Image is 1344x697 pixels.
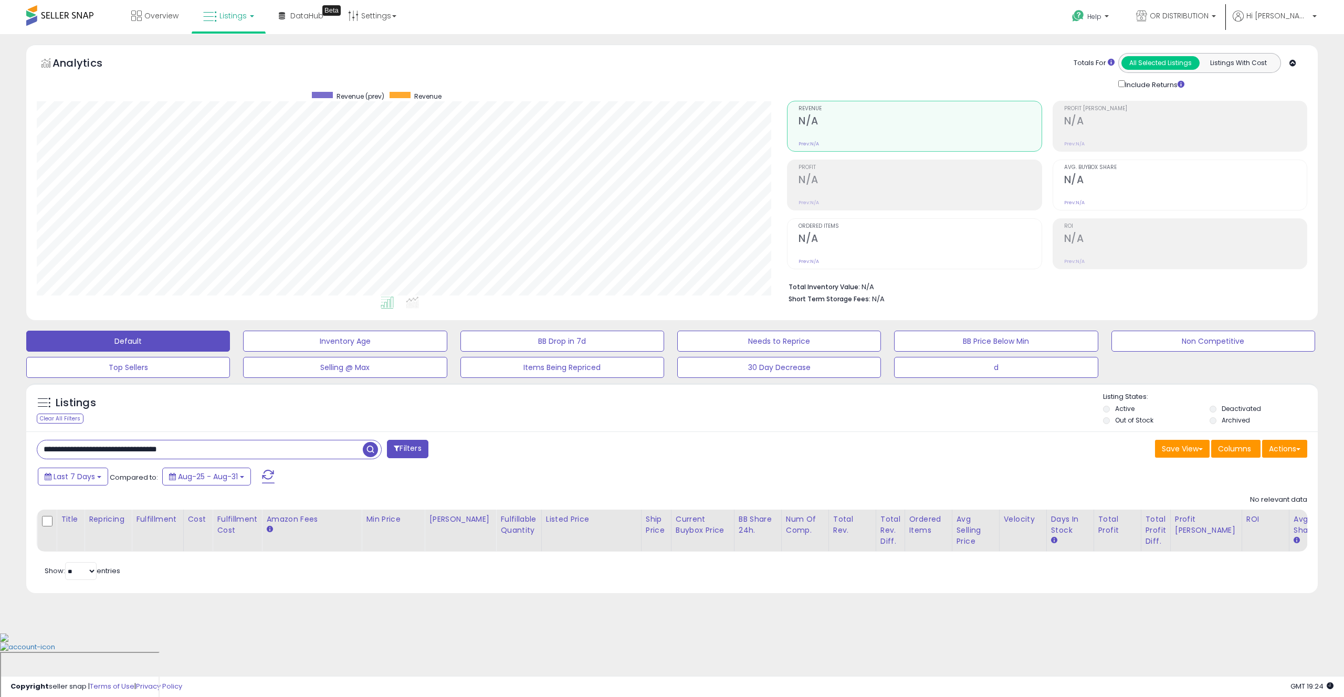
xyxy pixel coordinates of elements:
[646,514,667,536] div: Ship Price
[1115,404,1135,413] label: Active
[1246,10,1309,21] span: Hi [PERSON_NAME]
[1072,9,1085,23] i: Get Help
[546,514,637,525] div: Listed Price
[1218,443,1251,454] span: Columns
[880,514,900,547] div: Total Rev. Diff.
[1098,514,1137,536] div: Total Profit
[243,357,447,378] button: Selling @ Max
[909,514,948,536] div: Ordered Items
[677,357,881,378] button: 30 Day Decrease
[739,514,777,536] div: BB Share 24h.
[957,514,995,547] div: Avg Selling Price
[500,514,537,536] div: Fulfillable Quantity
[429,514,491,525] div: [PERSON_NAME]
[1150,10,1209,21] span: OR DISTRIBUTION
[1064,165,1307,171] span: Avg. Buybox Share
[1064,224,1307,229] span: ROI
[37,414,83,424] div: Clear All Filters
[799,258,819,265] small: Prev: N/A
[1175,514,1237,536] div: Profit [PERSON_NAME]
[144,10,178,21] span: Overview
[1155,440,1210,458] button: Save View
[799,224,1041,229] span: Ordered Items
[1222,416,1250,425] label: Archived
[110,472,158,482] span: Compared to:
[676,514,730,536] div: Current Buybox Price
[188,514,208,525] div: Cost
[56,396,96,410] h5: Listings
[1262,440,1307,458] button: Actions
[54,471,95,482] span: Last 7 Days
[799,106,1041,112] span: Revenue
[366,514,420,525] div: Min Price
[1087,12,1101,21] span: Help
[1115,416,1153,425] label: Out of Stock
[1246,514,1285,525] div: ROI
[786,514,824,536] div: Num of Comp.
[162,468,251,485] button: Aug-25 - Aug-31
[1211,440,1261,458] button: Columns
[789,294,870,303] b: Short Term Storage Fees:
[1074,58,1115,68] div: Totals For
[1064,233,1307,247] h2: N/A
[1233,10,1317,34] a: Hi [PERSON_NAME]
[38,468,108,485] button: Last 7 Days
[136,514,178,525] div: Fulfillment
[1121,56,1200,70] button: All Selected Listings
[1064,258,1085,265] small: Prev: N/A
[894,357,1098,378] button: d
[1064,115,1307,129] h2: N/A
[460,331,664,352] button: BB Drop in 7d
[1051,536,1057,545] small: Days In Stock.
[178,471,238,482] span: Aug-25 - Aug-31
[894,331,1098,352] button: BB Price Below Min
[322,5,341,16] div: Tooltip anchor
[872,294,885,304] span: N/A
[26,357,230,378] button: Top Sellers
[1110,78,1197,90] div: Include Returns
[52,56,123,73] h5: Analytics
[414,92,442,101] span: Revenue
[799,165,1041,171] span: Profit
[1294,514,1332,536] div: Avg BB Share
[266,525,272,534] small: Amazon Fees.
[1004,514,1042,525] div: Velocity
[677,331,881,352] button: Needs to Reprice
[789,282,860,291] b: Total Inventory Value:
[1250,495,1307,505] div: No relevant data
[1146,514,1166,547] div: Total Profit Diff.
[1222,404,1261,413] label: Deactivated
[799,233,1041,247] h2: N/A
[1111,331,1315,352] button: Non Competitive
[799,141,819,147] small: Prev: N/A
[789,280,1299,292] li: N/A
[337,92,384,101] span: Revenue (prev)
[61,514,80,525] div: Title
[219,10,247,21] span: Listings
[1064,106,1307,112] span: Profit [PERSON_NAME]
[290,10,323,21] span: DataHub
[45,566,120,576] span: Show: entries
[217,514,257,536] div: Fulfillment Cost
[89,514,127,525] div: Repricing
[1064,174,1307,188] h2: N/A
[833,514,871,536] div: Total Rev.
[799,115,1041,129] h2: N/A
[1064,199,1085,206] small: Prev: N/A
[799,174,1041,188] h2: N/A
[1064,141,1085,147] small: Prev: N/A
[266,514,357,525] div: Amazon Fees
[1294,536,1300,545] small: Avg BB Share.
[1051,514,1089,536] div: Days In Stock
[1103,392,1318,402] p: Listing States:
[243,331,447,352] button: Inventory Age
[460,357,664,378] button: Items Being Repriced
[1064,2,1119,34] a: Help
[1199,56,1277,70] button: Listings With Cost
[26,331,230,352] button: Default
[799,199,819,206] small: Prev: N/A
[387,440,428,458] button: Filters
